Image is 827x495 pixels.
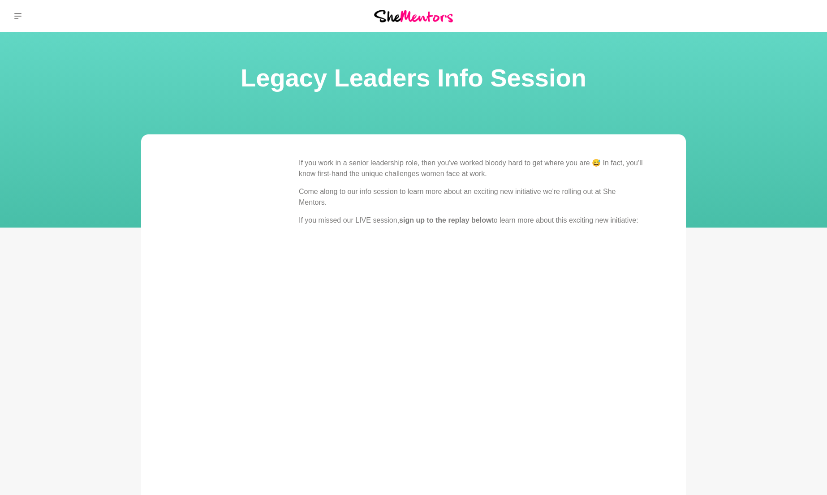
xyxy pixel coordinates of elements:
[299,158,643,179] p: If you work in a senior leadership role, then you've worked bloody hard to get where you are 😅 In...
[299,215,643,226] p: If you missed our LIVE session, to learn more about this exciting new initiative:
[299,186,643,208] p: Come along to our info session to learn more about an exciting new initiative we're rolling out a...
[11,61,816,95] h1: Legacy Leaders Info Session
[795,5,816,27] a: Ali Adey
[399,216,491,224] strong: sign up to the replay below
[374,10,453,22] img: She Mentors Logo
